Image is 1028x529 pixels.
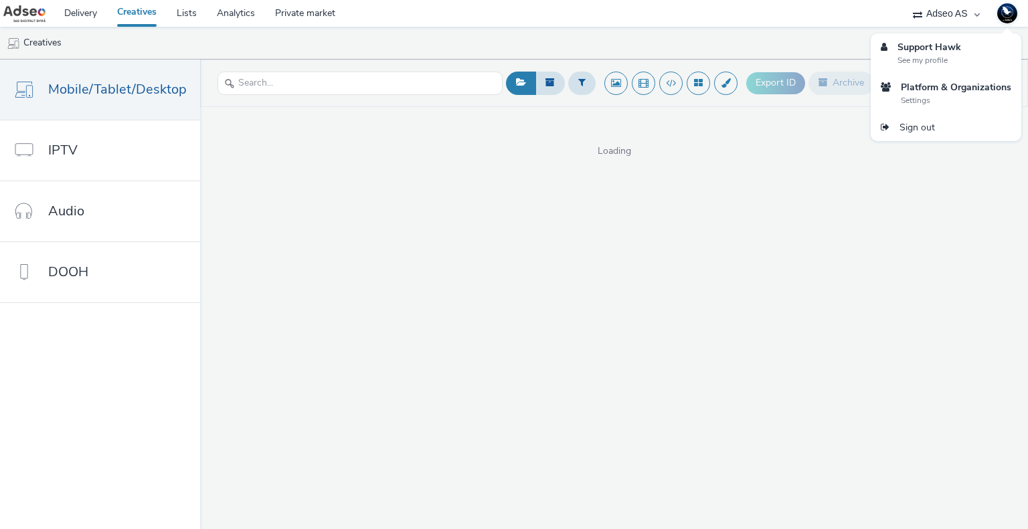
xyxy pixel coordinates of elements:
div: Settings [901,94,1011,106]
span: Audio [48,201,84,221]
strong: Support Hawk [897,41,961,54]
span: IPTV [48,140,78,160]
img: undefined Logo [3,5,46,22]
div: See my profile [897,54,961,66]
button: Archive [808,72,874,94]
img: Support Hawk [997,3,1017,23]
span: Loading [200,144,1028,158]
a: Platform & OrganizationsSettings [871,74,1021,114]
strong: Platform & Organizations [901,81,1011,94]
input: Search... [218,72,503,95]
button: Export ID [746,72,805,94]
img: mobile [7,37,20,50]
div: Sign out [899,120,935,134]
span: Mobile/Tablet/Desktop [48,80,187,99]
a: Support HawkSee my profile [871,33,1021,74]
span: DOOH [48,262,88,282]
